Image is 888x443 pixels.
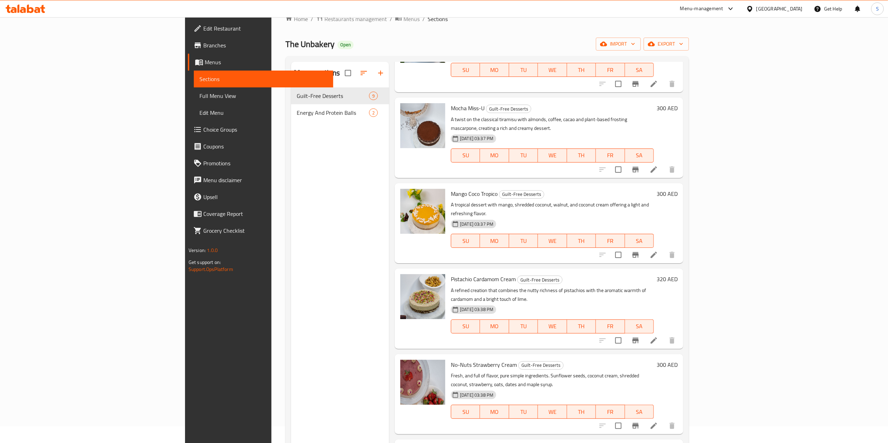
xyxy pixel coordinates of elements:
span: SA [628,321,651,331]
button: TU [509,234,538,248]
button: Add section [372,65,389,81]
span: MO [483,236,506,246]
span: Menu disclaimer [203,176,328,184]
span: Choice Groups [203,125,328,134]
button: FR [596,234,625,248]
span: Get support on: [189,258,221,267]
button: TU [509,405,538,419]
div: Open [337,41,354,49]
span: export [649,40,683,48]
span: TU [512,407,535,417]
button: TH [567,319,596,333]
a: Edit menu item [650,422,658,430]
button: Branch-specific-item [627,75,644,92]
button: TH [567,63,596,77]
a: Full Menu View [194,87,333,104]
div: Guilt-Free Desserts [517,276,563,284]
span: FR [599,65,622,75]
nav: breadcrumb [285,14,689,24]
div: [GEOGRAPHIC_DATA] [756,5,803,13]
a: Edit menu item [650,165,658,174]
div: Guilt-Free Desserts9 [291,87,389,104]
button: SU [451,63,480,77]
span: TU [512,150,535,160]
a: Edit Menu [194,104,333,121]
a: Menu disclaimer [188,172,333,189]
span: No-Nuts Strawberry Cream [451,359,517,370]
span: Menus [403,15,420,23]
button: SA [625,148,654,163]
a: Restaurants management [316,14,387,24]
span: Open [337,42,354,48]
span: Select to update [611,162,626,177]
h6: 300 AED [657,103,678,113]
div: items [369,92,378,100]
span: TU [512,236,535,246]
img: Pistachio Cardamom Cream [400,274,445,319]
h6: 300 AED [657,360,678,370]
span: SU [454,321,477,331]
span: Edit Menu [199,108,328,117]
a: Choice Groups [188,121,333,138]
button: MO [480,148,509,163]
p: A tropical dessert with mango, shredded coconut, walnut, and coconut cream offering a light and r... [451,200,654,218]
div: Guilt-Free Desserts [499,190,544,199]
span: Full Menu View [199,92,328,100]
button: WE [538,63,567,77]
span: Guilt-Free Desserts [297,92,369,100]
button: WE [538,319,567,333]
span: [DATE] 03:37 PM [457,221,496,227]
button: TH [567,148,596,163]
span: Sections [199,75,328,83]
span: Coverage Report [203,210,328,218]
span: Sort sections [355,65,372,81]
span: TH [570,236,593,246]
button: TU [509,148,538,163]
button: SA [625,63,654,77]
button: delete [664,246,680,263]
button: MO [480,405,509,419]
span: [DATE] 03:38 PM [457,392,496,398]
span: Select to update [611,77,626,91]
button: Branch-specific-item [627,246,644,263]
li: / [422,15,425,23]
button: TH [567,234,596,248]
button: FR [596,148,625,163]
button: WE [538,234,567,248]
a: Coupons [188,138,333,155]
button: export [644,38,689,51]
button: TU [509,319,538,333]
a: Edit menu item [650,251,658,259]
span: SU [454,150,477,160]
button: delete [664,161,680,178]
div: Guilt-Free Desserts [518,361,564,370]
span: Sections [428,15,448,23]
div: Guilt-Free Desserts [486,105,531,113]
span: TH [570,407,593,417]
nav: Menu sections [291,85,389,124]
button: TH [567,405,596,419]
span: FR [599,407,622,417]
img: No-Nuts Strawberry Cream [400,360,445,405]
span: Select to update [611,418,626,433]
span: MO [483,407,506,417]
button: SA [625,405,654,419]
span: FR [599,321,622,331]
span: WE [541,150,564,160]
p: Fresh, and full of flavor, pure simple ingredients. Sunflower seeds, coconut cream, shredded coco... [451,371,654,389]
span: Select to update [611,333,626,348]
span: 1.0.0 [207,246,218,255]
button: FR [596,319,625,333]
button: SU [451,148,480,163]
button: TU [509,63,538,77]
button: MO [480,234,509,248]
div: Energy And Protein Balls2 [291,104,389,121]
button: SU [451,319,480,333]
li: / [390,15,392,23]
button: Branch-specific-item [627,417,644,434]
span: Mango Coco Tropico [451,189,498,199]
button: delete [664,75,680,92]
button: delete [664,332,680,349]
span: Version: [189,246,206,255]
span: SA [628,65,651,75]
